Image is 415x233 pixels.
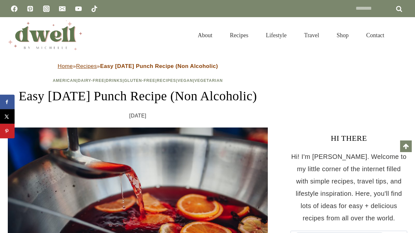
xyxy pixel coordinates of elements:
time: [DATE] [129,111,147,121]
button: View Search Form [396,30,407,41]
a: Dairy-Free [78,78,104,83]
strong: Easy [DATE] Punch Recipe (Non Alcoholic) [100,63,218,69]
a: Instagram [40,2,53,15]
span: » » [58,63,218,69]
span: | | | | | | [53,78,223,83]
a: Travel [295,24,328,47]
a: YouTube [72,2,85,15]
a: TikTok [88,2,101,15]
a: Recipes [157,78,176,83]
a: Facebook [8,2,21,15]
a: Lifestyle [257,24,295,47]
a: Recipes [76,63,97,69]
a: Vegetarian [195,78,223,83]
img: DWELL by michelle [8,20,82,50]
a: Vegan [177,78,193,83]
a: Recipes [221,24,257,47]
a: Contact [357,24,393,47]
a: Pinterest [24,2,37,15]
a: Gluten-Free [124,78,155,83]
a: Email [56,2,69,15]
a: Shop [328,24,357,47]
a: About [189,24,221,47]
a: Scroll to top [400,140,412,152]
h3: HI THERE [290,132,407,144]
a: American [53,78,77,83]
nav: Primary Navigation [189,24,393,47]
a: Home [58,63,73,69]
h1: Easy [DATE] Punch Recipe (Non Alcoholic) [8,86,268,106]
a: Drinks [106,78,123,83]
p: Hi! I'm [PERSON_NAME]. Welcome to my little corner of the internet filled with simple recipes, tr... [290,150,407,224]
